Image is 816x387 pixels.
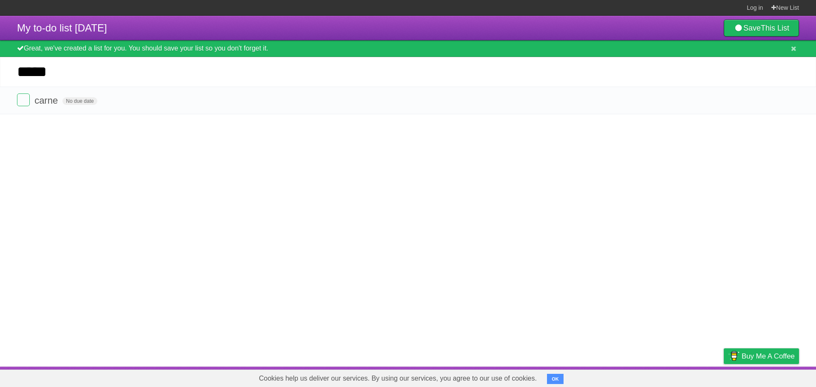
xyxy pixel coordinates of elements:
[684,369,703,385] a: Terms
[17,22,107,34] span: My to-do list [DATE]
[745,369,799,385] a: Suggest a feature
[250,370,545,387] span: Cookies help us deliver our services. By using our services, you agree to our use of cookies.
[724,20,799,37] a: SaveThis List
[639,369,673,385] a: Developers
[713,369,735,385] a: Privacy
[547,374,564,384] button: OK
[724,348,799,364] a: Buy me a coffee
[17,93,30,106] label: Done
[62,97,97,105] span: No due date
[761,24,789,32] b: This List
[611,369,629,385] a: About
[34,95,60,106] span: carne
[742,349,795,364] span: Buy me a coffee
[728,349,739,363] img: Buy me a coffee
